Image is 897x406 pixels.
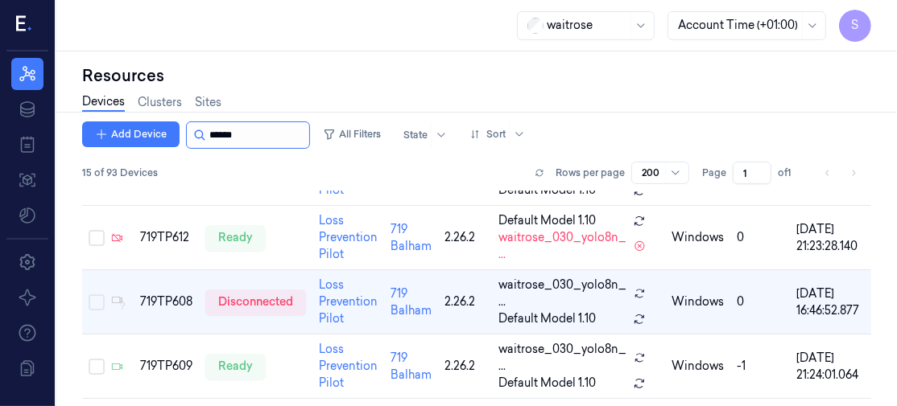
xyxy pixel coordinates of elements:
[498,212,596,229] span: Default Model 1.10
[319,277,378,326] a: Loss Prevention Pilot
[498,310,596,327] span: Default Model 1.10
[498,375,596,392] span: Default Model 1.10
[140,293,192,310] div: 719TP608
[796,350,861,383] div: [DATE] 21:24:01.064
[140,229,192,246] div: 719TP612
[796,285,861,319] div: [DATE] 16:46:52.877
[195,94,221,111] a: Sites
[89,230,105,246] button: Select row
[82,93,125,112] a: Devices
[737,229,783,246] div: 0
[498,341,627,375] span: waitrose_030_yolo8n_ ...
[498,182,596,199] span: Default Model 1.10
[319,213,378,261] a: Loss Prevention Pilot
[672,293,724,310] p: windows
[82,64,871,87] div: Resources
[498,277,627,310] span: waitrose_030_yolo8n_ ...
[205,354,266,379] div: ready
[702,166,726,180] span: Page
[205,289,306,315] div: disconnected
[391,286,432,318] a: 719 Balham
[444,358,486,375] div: 2.26.2
[316,121,387,147] button: All Filters
[672,358,724,375] p: windows
[556,166,625,180] p: Rows per page
[444,293,486,310] div: 2.26.2
[778,166,804,180] span: of 1
[839,10,871,42] button: S
[89,359,105,375] button: Select row
[140,358,192,375] div: 719TP609
[498,229,627,263] span: waitrose_030_yolo8n_ ...
[391,351,432,382] a: 719 Balham
[89,294,105,310] button: Select row
[82,121,180,147] button: Add Device
[138,94,182,111] a: Clusters
[205,225,266,251] div: ready
[672,229,724,246] p: windows
[816,162,865,184] nav: pagination
[737,293,783,310] div: 0
[319,342,378,390] a: Loss Prevention Pilot
[391,222,432,253] a: 719 Balham
[82,166,158,180] span: 15 of 93 Devices
[444,229,486,246] div: 2.26.2
[796,221,861,255] div: [DATE] 21:23:28.140
[737,358,783,375] div: -1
